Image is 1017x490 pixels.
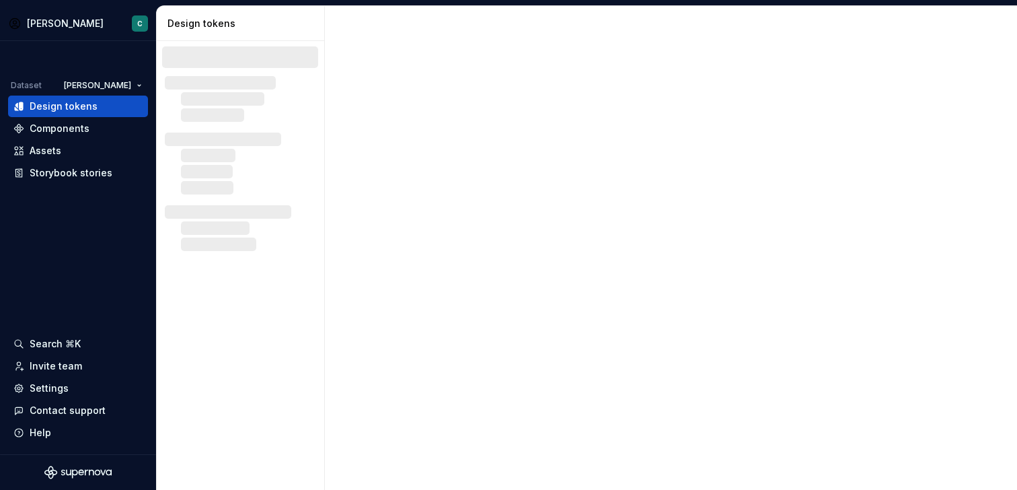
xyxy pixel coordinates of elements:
[8,162,148,184] a: Storybook stories
[30,404,106,417] div: Contact support
[44,466,112,479] svg: Supernova Logo
[30,122,89,135] div: Components
[11,80,42,91] div: Dataset
[8,422,148,444] button: Help
[30,426,51,440] div: Help
[167,17,319,30] div: Design tokens
[30,100,98,113] div: Design tokens
[8,118,148,139] a: Components
[3,9,153,38] button: [PERSON_NAME]C
[27,17,104,30] div: [PERSON_NAME]
[30,144,61,157] div: Assets
[8,333,148,355] button: Search ⌘K
[137,18,143,29] div: C
[8,400,148,421] button: Contact support
[30,382,69,395] div: Settings
[8,378,148,399] a: Settings
[58,76,148,95] button: [PERSON_NAME]
[30,166,112,180] div: Storybook stories
[64,80,131,91] span: [PERSON_NAME]
[30,359,82,373] div: Invite team
[8,355,148,377] a: Invite team
[8,96,148,117] a: Design tokens
[8,140,148,162] a: Assets
[30,337,81,351] div: Search ⌘K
